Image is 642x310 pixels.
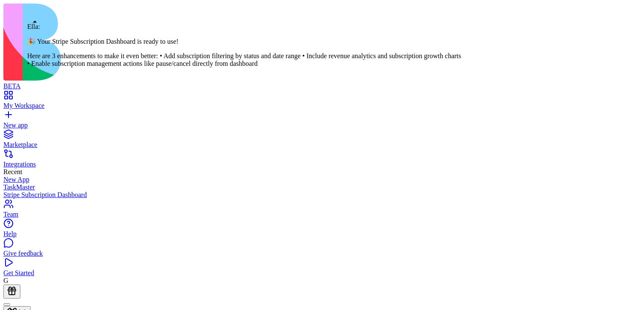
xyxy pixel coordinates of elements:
a: Help [3,223,639,238]
div: Team [3,211,639,218]
span: Recent [3,168,22,175]
span: Ella: [27,23,40,30]
span: Welcome, gilad [80,23,93,31]
div: Integrations [3,161,639,168]
a: Get Started [3,262,639,277]
a: Marketplace [3,133,639,149]
h1: Stripe Subscription Dashboard [10,7,80,48]
p: Here are 3 enhancements to make it even better: • Add subscription filtering by status and date r... [27,52,461,68]
div: New app [3,121,639,129]
div: Marketplace [3,141,639,149]
div: Help [3,230,639,238]
a: Give feedback [3,242,639,257]
p: 🎉 Your Stripe Subscription Dashboard is ready to use! [27,37,461,45]
img: logo [3,3,345,81]
div: Get Started [3,269,639,277]
a: TaskMaster [3,183,639,191]
a: Integrations [3,153,639,168]
div: BETA [3,82,639,90]
a: New app [3,114,639,129]
div: My Workspace [3,102,639,110]
a: My Workspace [3,94,639,110]
span: G [3,277,8,284]
a: Stripe Subscription Dashboard [3,191,639,199]
button: Sign Out [99,20,117,35]
div: Give feedback [3,250,639,257]
a: BETA [3,75,639,90]
a: New App [3,176,639,183]
a: Team [3,203,639,218]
